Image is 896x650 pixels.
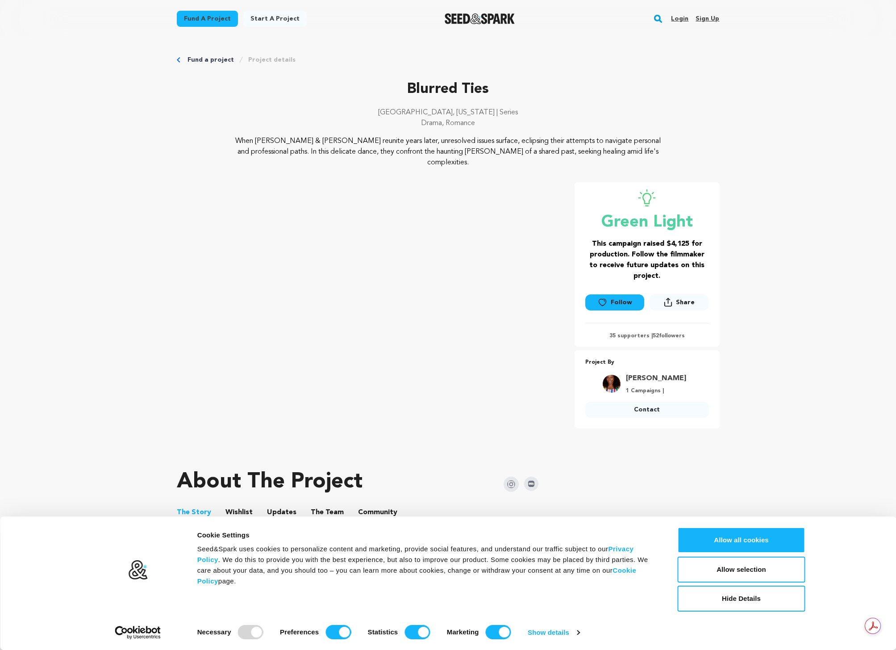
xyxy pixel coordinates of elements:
a: Goto Johnson Shanna profile [626,373,686,384]
span: Story [177,507,211,518]
span: Wishlist [225,507,253,518]
a: Contact [585,402,709,418]
p: 35 supporters | followers [585,332,709,340]
span: 52 [653,333,659,339]
p: 1 Campaigns | [626,387,686,394]
span: Team [311,507,344,518]
span: Updates [267,507,296,518]
a: Usercentrics Cookiebot - opens in a new window [99,626,177,639]
h1: About The Project [177,471,363,493]
button: Allow selection [678,557,805,583]
div: Breadcrumb [177,55,720,64]
p: Green Light [585,214,709,231]
img: Seed&Spark Logo Dark Mode [445,13,515,24]
p: Drama, Romance [177,118,720,129]
a: Show details [528,626,579,639]
p: Project By [585,357,709,368]
a: Follow [585,294,644,310]
span: The [311,507,324,518]
strong: Necessary [197,628,231,636]
button: Hide Details [678,586,805,612]
span: Share [650,294,708,314]
img: Seed&Spark Instagram Icon [504,477,519,492]
span: The [177,507,190,518]
button: Share [650,294,708,310]
img: Seed&Spark IMDB Icon [524,477,538,491]
div: Seed&Spark uses cookies to personalize content and marketing, provide social features, and unders... [197,544,658,587]
strong: Marketing [447,628,479,636]
h3: This campaign raised $4,125 for production. Follow the filmmaker to receive future updates on thi... [585,239,709,281]
img: logo [128,560,148,580]
div: Cookie Settings [197,530,658,541]
a: Fund a project [177,11,238,27]
img: 8734971cb23e04dc.jpg [603,375,621,393]
a: Sign up [696,12,719,26]
p: When [PERSON_NAME] & [PERSON_NAME] reunite years later, unresolved issues surface, eclipsing thei... [231,136,665,168]
button: Allow all cookies [678,527,805,553]
p: Blurred Ties [177,79,720,100]
a: Seed&Spark Homepage [445,13,515,24]
a: Fund a project [188,55,234,64]
strong: Preferences [280,628,319,636]
span: Share [676,298,695,307]
a: Login [671,12,688,26]
span: Community [358,507,397,518]
a: Project details [248,55,296,64]
p: [GEOGRAPHIC_DATA], [US_STATE] | Series [177,107,720,118]
strong: Statistics [368,628,398,636]
a: Start a project [243,11,307,27]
